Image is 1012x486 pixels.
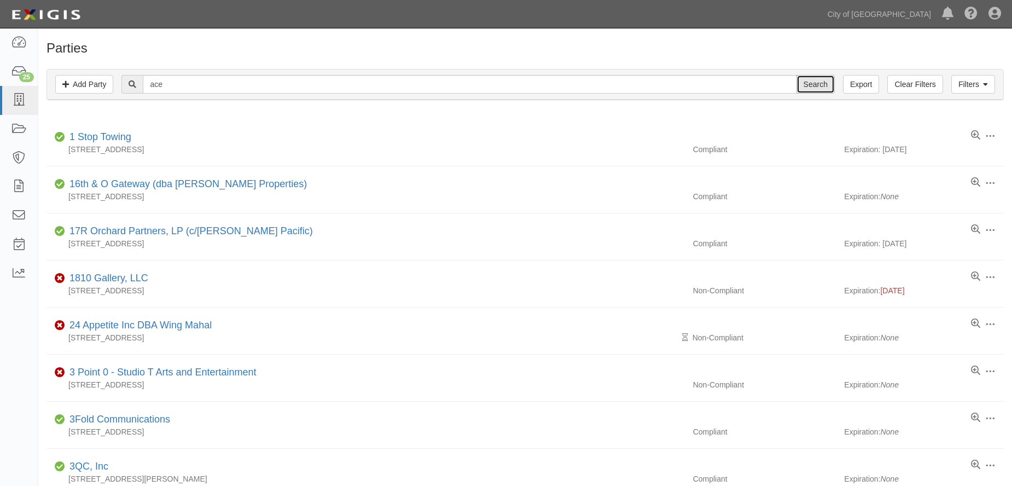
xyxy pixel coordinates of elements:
[46,473,685,484] div: [STREET_ADDRESS][PERSON_NAME]
[880,475,898,483] i: None
[685,238,845,249] div: Compliant
[964,8,978,21] i: Help Center - Complianz
[844,238,1004,249] div: Expiration: [DATE]
[844,473,1004,484] div: Expiration:
[69,178,307,189] a: 16th & O Gateway (dba [PERSON_NAME] Properties)
[685,332,845,343] div: Non-Compliant
[65,177,307,192] div: 16th & O Gateway (dba Ravel Rasmussen Properties)
[971,271,980,282] a: View results summary
[685,379,845,390] div: Non-Compliant
[55,369,65,377] i: Non-Compliant
[880,380,898,389] i: None
[69,273,148,283] a: 1810 Gallery, LLC
[46,238,685,249] div: [STREET_ADDRESS]
[69,367,257,378] a: 3 Point 0 - Studio T Arts and Entertainment
[971,130,980,141] a: View results summary
[971,413,980,424] a: View results summary
[55,463,65,471] i: Compliant
[685,426,845,437] div: Compliant
[46,41,1004,55] h1: Parties
[887,75,943,94] a: Clear Filters
[951,75,995,94] a: Filters
[844,191,1004,202] div: Expiration:
[46,332,685,343] div: [STREET_ADDRESS]
[55,134,65,141] i: Compliant
[844,426,1004,437] div: Expiration:
[55,322,65,329] i: Non-Compliant
[65,460,108,474] div: 3QC, Inc
[685,473,845,484] div: Compliant
[796,75,835,94] input: Search
[69,461,108,472] a: 3QC, Inc
[844,144,1004,155] div: Expiration: [DATE]
[8,5,84,25] img: logo-5460c22ac91f19d4615b14bd174203de0afe785f0fc80cf4dbbc73dc1793850b.png
[971,460,980,471] a: View results summary
[65,319,212,333] div: 24 Appetite Inc DBA Wing Mahal
[55,275,65,282] i: Non-Compliant
[65,224,313,239] div: 17R Orchard Partners, LP (c/o Heller Pacific)
[843,75,879,94] a: Export
[65,271,148,286] div: 1810 Gallery, LLC
[971,366,980,377] a: View results summary
[880,286,904,295] span: [DATE]
[971,177,980,188] a: View results summary
[55,228,65,235] i: Compliant
[685,191,845,202] div: Compliant
[46,191,685,202] div: [STREET_ADDRESS]
[844,285,1004,296] div: Expiration:
[971,319,980,329] a: View results summary
[682,334,688,342] i: Pending Review
[844,332,1004,343] div: Expiration:
[880,192,898,201] i: None
[46,426,685,437] div: [STREET_ADDRESS]
[55,416,65,424] i: Compliant
[65,366,257,380] div: 3 Point 0 - Studio T Arts and Entertainment
[69,414,170,425] a: 3Fold Communications
[55,75,113,94] a: Add Party
[65,130,131,144] div: 1 Stop Towing
[880,333,898,342] i: None
[822,3,937,25] a: City of [GEOGRAPHIC_DATA]
[69,225,313,236] a: 17R Orchard Partners, LP (c/[PERSON_NAME] Pacific)
[46,144,685,155] div: [STREET_ADDRESS]
[880,427,898,436] i: None
[46,379,685,390] div: [STREET_ADDRESS]
[69,320,212,331] a: 24 Appetite Inc DBA Wing Mahal
[844,379,1004,390] div: Expiration:
[65,413,170,427] div: 3Fold Communications
[55,181,65,188] i: Compliant
[46,285,685,296] div: [STREET_ADDRESS]
[143,75,796,94] input: Search
[685,144,845,155] div: Compliant
[971,224,980,235] a: View results summary
[19,72,34,82] div: 25
[685,285,845,296] div: Non-Compliant
[69,131,131,142] a: 1 Stop Towing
